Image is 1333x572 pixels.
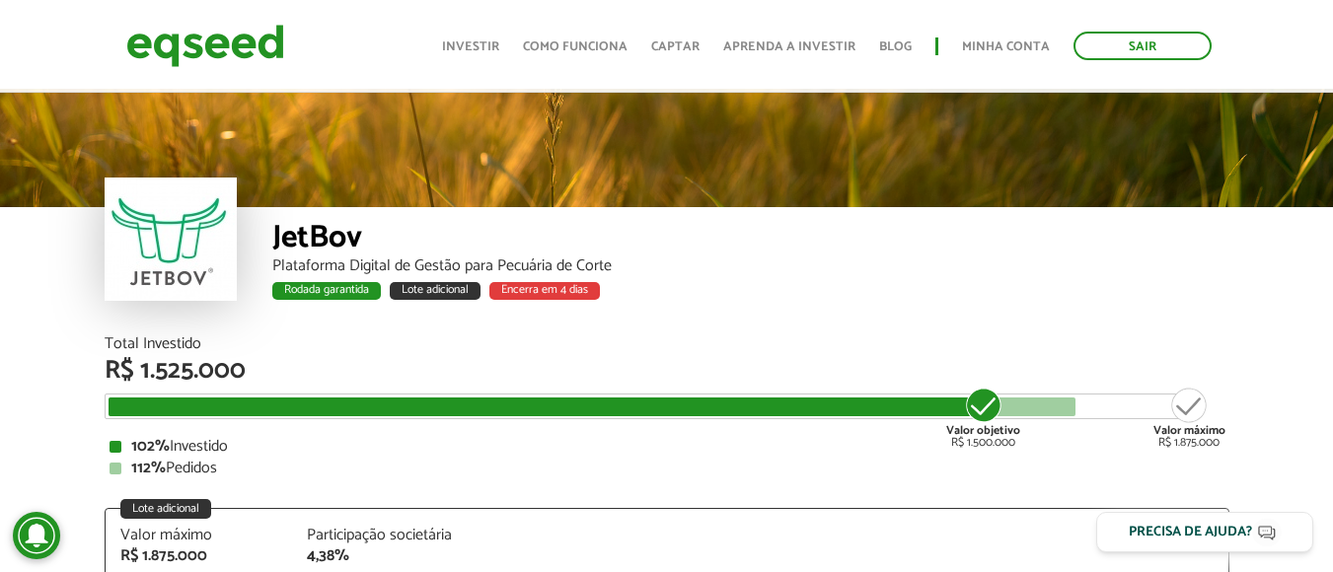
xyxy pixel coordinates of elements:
a: Captar [651,40,700,53]
div: R$ 1.525.000 [105,358,1229,384]
strong: Valor máximo [1153,421,1225,440]
a: Minha conta [962,40,1050,53]
div: Plataforma Digital de Gestão para Pecuária de Corte [272,258,1229,274]
img: EqSeed [126,20,284,72]
a: Aprenda a investir [723,40,855,53]
div: Investido [110,439,1224,455]
a: Sair [1074,32,1212,60]
a: Blog [879,40,912,53]
div: Lote adicional [120,499,211,519]
strong: 112% [131,455,166,481]
a: Investir [442,40,499,53]
div: JetBov [272,222,1229,258]
div: Valor máximo [120,528,278,543]
a: Como funciona [523,40,628,53]
strong: 102% [131,433,170,460]
div: Pedidos [110,461,1224,476]
div: 4,38% [307,548,465,564]
div: R$ 1.875.000 [120,548,278,564]
div: Participação societária [307,528,465,543]
div: Rodada garantida [272,282,381,300]
div: Encerra em 4 dias [489,282,600,300]
strong: Valor objetivo [946,421,1020,440]
div: R$ 1.500.000 [946,386,1020,449]
div: R$ 1.875.000 [1153,386,1225,449]
div: Total Investido [105,336,1229,352]
div: Lote adicional [390,282,481,300]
